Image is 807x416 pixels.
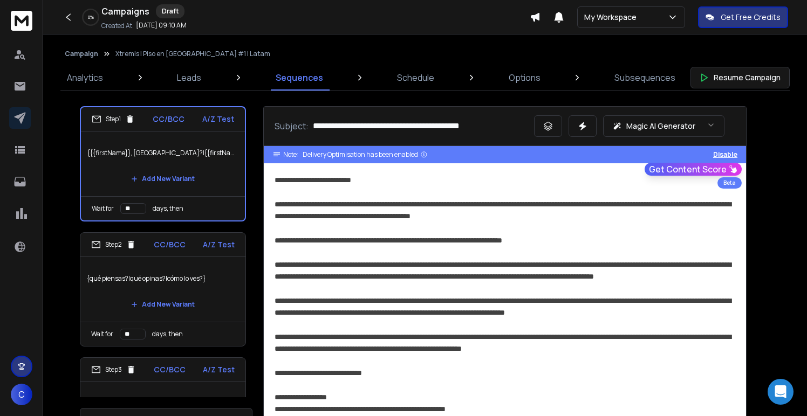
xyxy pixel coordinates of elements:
button: Get Content Score [645,163,742,176]
div: Step 2 [91,240,136,249]
p: Wait for [92,204,114,213]
p: My Workspace [584,12,641,23]
h1: Campaigns [101,5,149,18]
p: A/Z Test [202,114,234,124]
button: Magic AI Generator [603,115,724,137]
div: Step 1 [92,114,135,124]
p: Sequences [276,71,323,84]
p: Xtremis | Piso en [GEOGRAPHIC_DATA] #1 | Latam [115,50,270,58]
p: Magic AI Generator [626,121,695,131]
a: Options [502,65,547,91]
button: Add New Variant [122,168,203,190]
div: Step 3 [91,365,136,375]
p: A/Z Test [203,239,235,250]
a: Schedule [391,65,441,91]
p: Created At: [101,22,134,30]
div: Beta [717,177,742,189]
li: Step1CC/BCCA/Z Test{{{firstName}}, [GEOGRAPHIC_DATA]?|{{firstName}} - [GEOGRAPHIC_DATA]}Add New V... [80,106,246,221]
p: days, then [153,204,183,213]
p: CC/BCC [154,239,186,250]
p: Wait for [91,330,113,338]
button: C [11,384,32,405]
a: Leads [170,65,208,91]
p: 0 % [88,14,94,20]
a: Sequences [269,65,330,91]
p: Options [509,71,541,84]
div: Draft [156,4,184,18]
a: Analytics [60,65,110,91]
button: Get Free Credits [698,6,788,28]
p: Subject: [275,120,309,133]
a: Subsequences [608,65,682,91]
div: Delivery Optimisation has been enabled [303,150,428,159]
p: Analytics [67,71,103,84]
span: Note: [283,150,298,159]
p: Get Free Credits [721,12,781,23]
p: CC/BCC [154,364,186,375]
button: Campaign [65,50,98,58]
button: Resume Campaign [690,67,790,88]
p: A/Z Test [203,364,235,375]
p: Subsequences [614,71,675,84]
p: {{{firstName}}, [GEOGRAPHIC_DATA]?|{{firstName}} - [GEOGRAPHIC_DATA]} [87,138,238,168]
p: days, then [152,330,183,338]
p: Leads [177,71,201,84]
p: {qué piensas?|qué opinas?|cómo lo ves?} [87,264,239,294]
li: Step2CC/BCCA/Z Test{qué piensas?|qué opinas?|cómo lo ves?}Add New VariantWait fordays, then [80,232,246,346]
div: Open Intercom Messenger [768,379,794,405]
p: Schedule [397,71,434,84]
p: [DATE] 09:10 AM [136,21,187,30]
p: CC/BCC [153,114,184,124]
button: Disable [713,150,737,159]
button: Add New Variant [122,294,203,315]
